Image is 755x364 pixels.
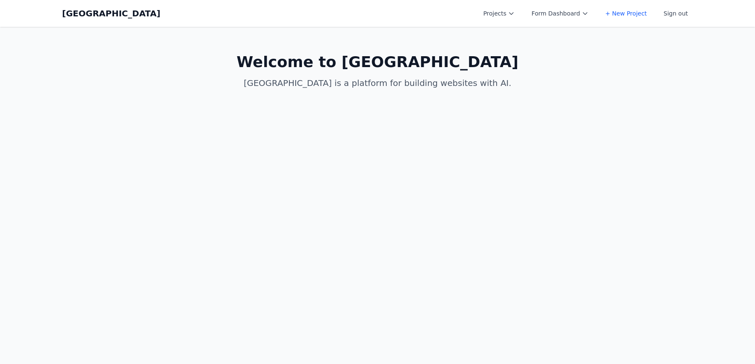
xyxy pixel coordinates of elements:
[600,6,652,21] a: + New Project
[526,6,594,21] button: Form Dashboard
[478,6,520,21] button: Projects
[216,77,539,89] p: [GEOGRAPHIC_DATA] is a platform for building websites with AI.
[216,54,539,70] h1: Welcome to [GEOGRAPHIC_DATA]
[659,6,693,21] button: Sign out
[62,8,160,19] a: [GEOGRAPHIC_DATA]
